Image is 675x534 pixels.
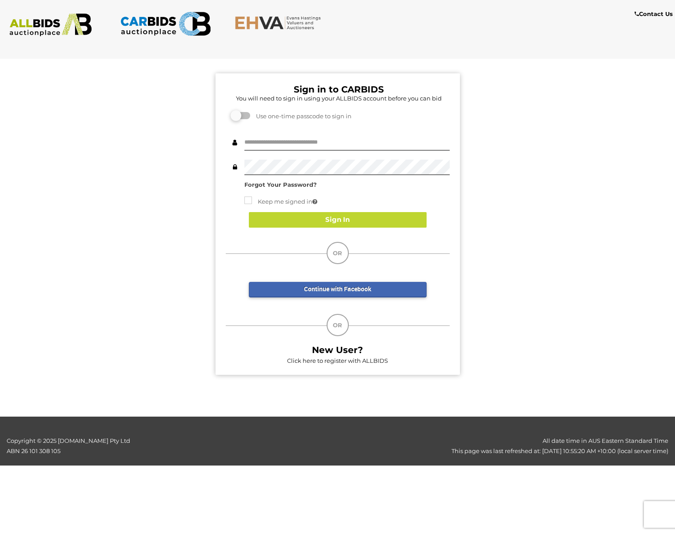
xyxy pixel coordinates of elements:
img: CARBIDS.com.au [120,9,211,39]
div: OR [327,242,349,264]
b: New User? [312,345,363,355]
b: Contact Us [635,10,673,17]
a: Contact Us [635,9,675,19]
div: All date time in AUS Eastern Standard Time This page was last refreshed at: [DATE] 10:55:20 AM +1... [169,436,675,457]
span: Use one-time passcode to sign in [252,112,351,120]
a: Click here to register with ALLBIDS [287,357,388,364]
img: ALLBIDS.com.au [5,13,96,36]
a: Forgot Your Password? [244,181,317,188]
label: Keep me signed in [244,197,317,207]
h5: You will need to sign in using your ALLBIDS account before you can bid [228,95,450,101]
button: Sign In [249,212,427,228]
b: Sign in to CARBIDS [294,84,384,95]
img: EHVA.com.au [235,16,326,30]
a: Continue with Facebook [249,282,427,297]
div: OR [327,314,349,336]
